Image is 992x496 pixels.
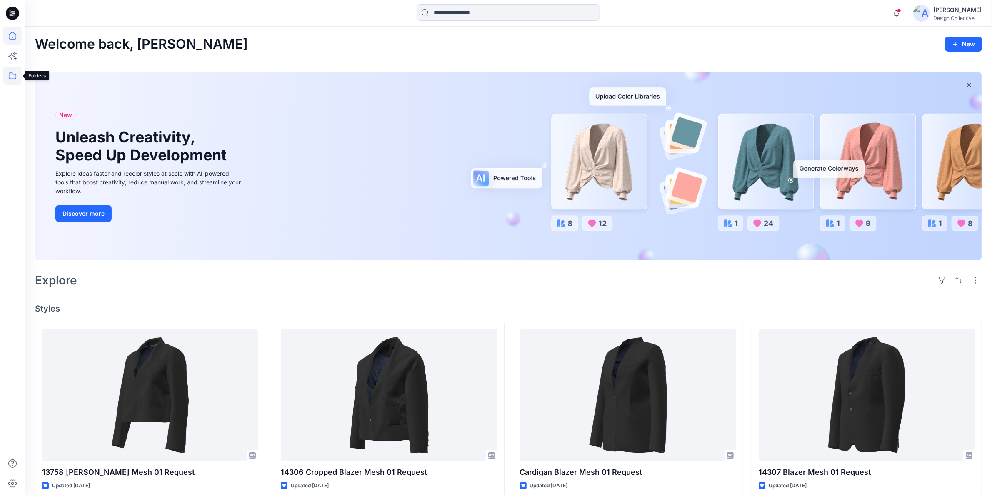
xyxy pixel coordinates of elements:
[530,481,568,490] p: Updated [DATE]
[913,5,930,22] img: avatar
[55,205,243,222] a: Discover more
[759,329,975,461] a: 14307 Blazer Mesh 01 Request
[520,466,736,478] p: Cardigan Blazer Mesh 01 Request
[35,37,248,52] h2: Welcome back, [PERSON_NAME]
[281,466,497,478] p: 14306 Cropped Blazer Mesh 01 Request
[59,110,72,120] span: New
[520,329,736,461] a: Cardigan Blazer Mesh 01 Request
[281,329,497,461] a: 14306 Cropped Blazer Mesh 01 Request
[55,205,112,222] button: Discover more
[35,304,982,314] h4: Styles
[945,37,982,52] button: New
[55,128,230,164] h1: Unleash Creativity, Speed Up Development
[35,274,77,287] h2: Explore
[933,15,982,21] div: Design Collective
[42,329,258,461] a: 13758 Missy Blazer Mesh 01 Request
[769,481,807,490] p: Updated [DATE]
[42,466,258,478] p: 13758 [PERSON_NAME] Mesh 01 Request
[933,5,982,15] div: [PERSON_NAME]
[759,466,975,478] p: 14307 Blazer Mesh 01 Request
[55,169,243,195] div: Explore ideas faster and recolor styles at scale with AI-powered tools that boost creativity, red...
[291,481,329,490] p: Updated [DATE]
[52,481,90,490] p: Updated [DATE]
